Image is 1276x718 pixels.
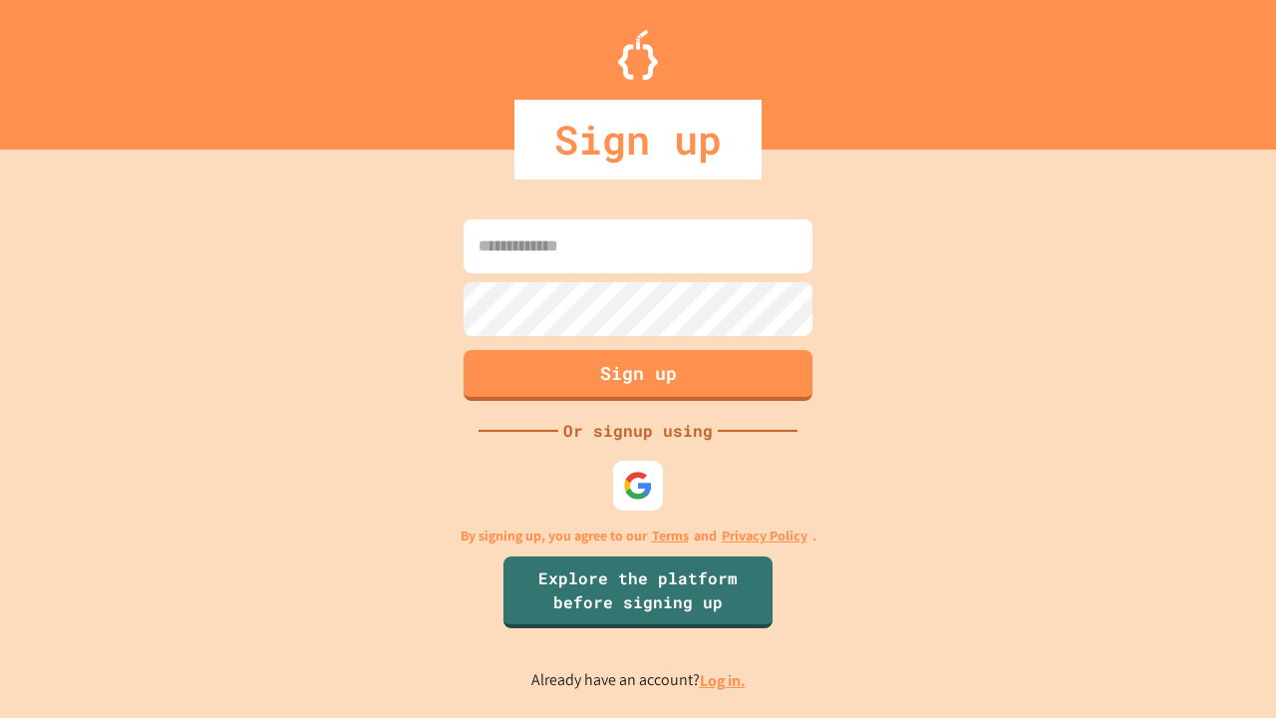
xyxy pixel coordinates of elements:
[623,471,653,501] img: google-icon.svg
[700,670,746,691] a: Log in.
[652,526,689,546] a: Terms
[503,556,773,628] a: Explore the platform before signing up
[461,526,816,546] p: By signing up, you agree to our and .
[464,350,812,401] button: Sign up
[514,100,762,179] div: Sign up
[618,30,658,80] img: Logo.svg
[722,526,807,546] a: Privacy Policy
[531,668,746,693] p: Already have an account?
[558,419,718,443] div: Or signup using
